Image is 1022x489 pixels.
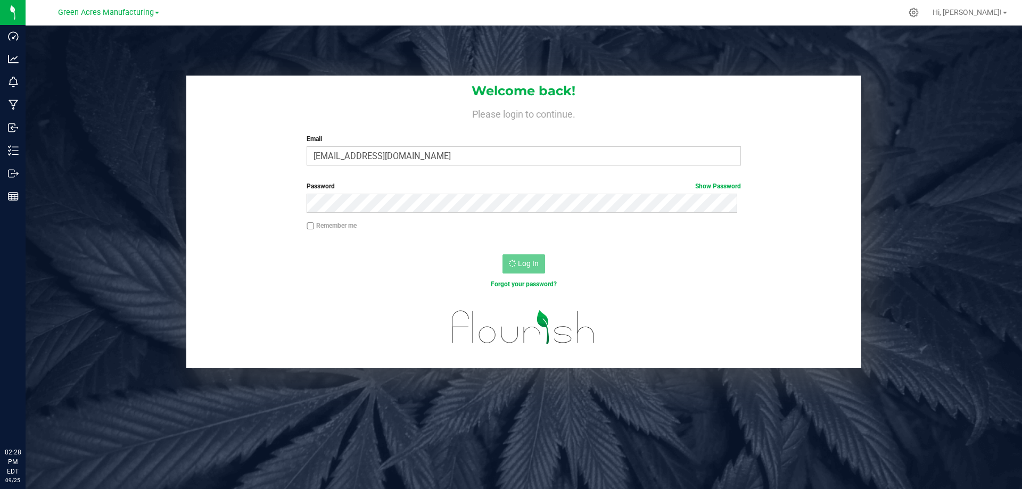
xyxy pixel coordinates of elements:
[502,254,545,273] button: Log In
[8,77,19,87] inline-svg: Monitoring
[8,191,19,202] inline-svg: Reports
[186,84,861,98] h1: Welcome back!
[933,8,1002,16] span: Hi, [PERSON_NAME]!
[695,183,741,190] a: Show Password
[518,259,539,268] span: Log In
[307,134,740,144] label: Email
[5,447,21,476] p: 02:28 PM EDT
[307,221,357,230] label: Remember me
[8,168,19,179] inline-svg: Outbound
[8,31,19,42] inline-svg: Dashboard
[307,222,314,230] input: Remember me
[491,280,557,288] a: Forgot your password?
[907,7,920,18] div: Manage settings
[186,106,861,119] h4: Please login to continue.
[5,476,21,484] p: 09/25
[58,8,154,17] span: Green Acres Manufacturing
[307,183,335,190] span: Password
[8,54,19,64] inline-svg: Analytics
[439,300,608,354] img: flourish_logo.svg
[8,122,19,133] inline-svg: Inbound
[8,145,19,156] inline-svg: Inventory
[8,100,19,110] inline-svg: Manufacturing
